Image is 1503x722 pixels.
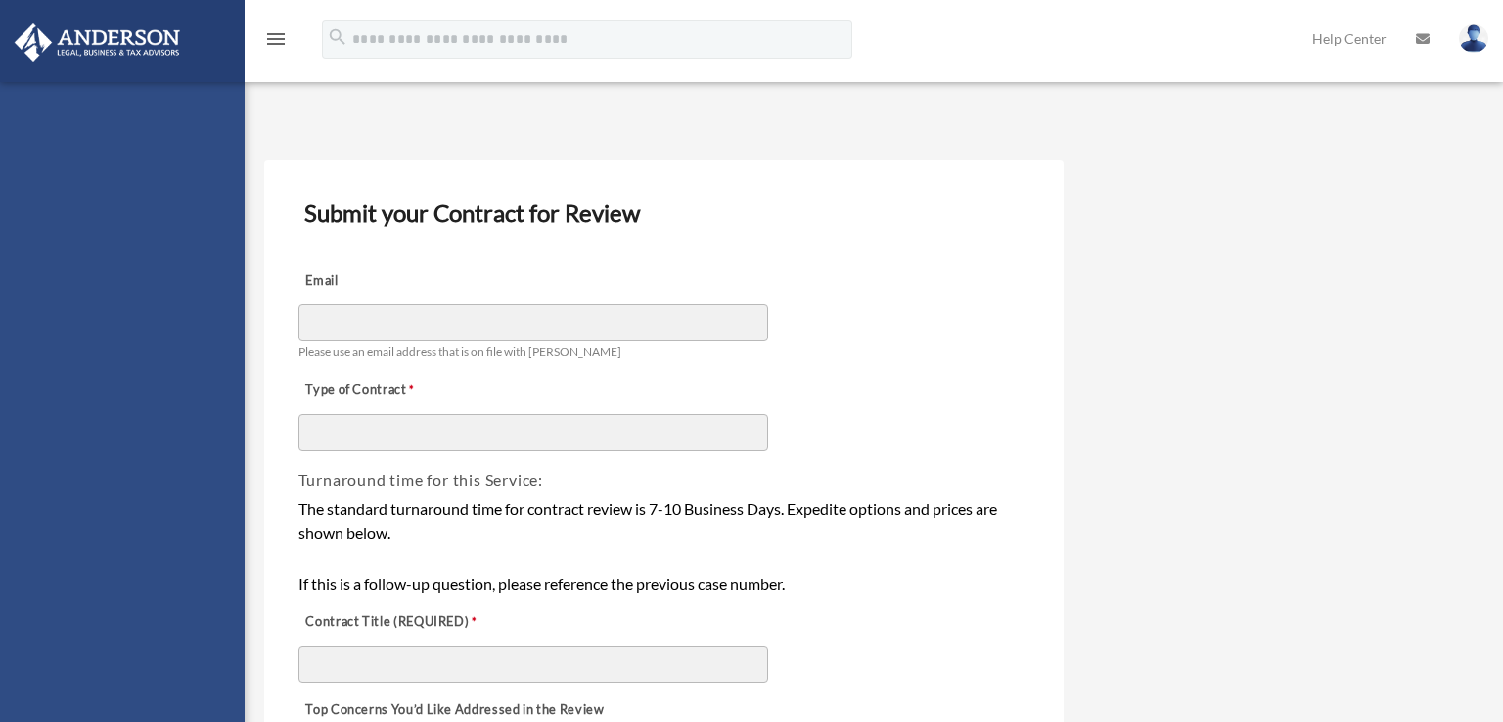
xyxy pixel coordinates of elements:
[296,193,1032,234] h3: Submit your Contract for Review
[264,34,288,51] a: menu
[1459,24,1488,53] img: User Pic
[298,344,621,359] span: Please use an email address that is on file with [PERSON_NAME]
[298,496,1030,596] div: The standard turnaround time for contract review is 7-10 Business Days. Expedite options and pric...
[298,268,494,295] label: Email
[327,26,348,48] i: search
[298,378,494,405] label: Type of Contract
[298,471,543,489] span: Turnaround time for this Service:
[298,609,494,637] label: Contract Title (REQUIRED)
[264,27,288,51] i: menu
[9,23,186,62] img: Anderson Advisors Platinum Portal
